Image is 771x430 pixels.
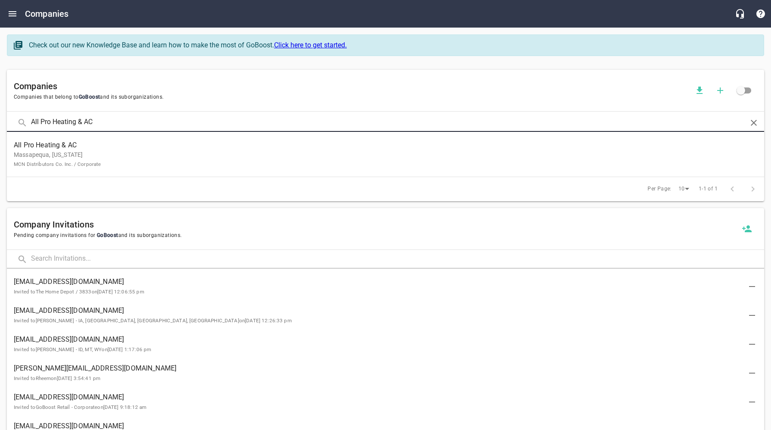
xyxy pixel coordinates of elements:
[14,161,101,167] small: MCN Distributors Co. Inc. / Corporate
[14,392,743,402] span: [EMAIL_ADDRESS][DOMAIN_NAME]
[2,3,23,24] button: Open drawer
[699,185,718,193] span: 1-1 of 1
[95,232,118,238] span: GoBoost
[689,80,710,101] button: Download companies
[14,289,144,295] small: Invited to The Home Depot / 3833 on [DATE] 12:06:55 pm
[750,3,771,24] button: Support Portal
[737,218,757,239] button: Invite a new company
[14,150,743,168] p: Massapequa, [US_STATE]
[14,375,100,381] small: Invited to Rheem on [DATE] 3:54:41 pm
[29,40,755,50] div: Check out our new Knowledge Base and learn how to make the most of GoBoost.
[14,231,737,240] span: Pending company invitations for and its suborganizations.
[25,7,68,21] h6: Companies
[742,276,762,297] button: Delete Invitation
[274,41,347,49] a: Click here to get started.
[14,93,689,102] span: Companies that belong to and its suborganizations.
[7,135,764,173] a: All Pro Heating & ACMassapequa, [US_STATE]MCN Distributors Co. Inc. / Corporate
[14,404,146,410] small: Invited to GoBoost Retail - Corporate on [DATE] 9:18:12 am
[14,79,689,93] h6: Companies
[742,305,762,326] button: Delete Invitation
[14,140,743,150] span: All Pro Heating & AC
[14,277,743,287] span: [EMAIL_ADDRESS][DOMAIN_NAME]
[710,80,731,101] button: Add a new company
[14,318,292,324] small: Invited to [PERSON_NAME] - IA, [GEOGRAPHIC_DATA], [GEOGRAPHIC_DATA], [GEOGRAPHIC_DATA] on [DATE] ...
[31,113,740,132] input: Search Companies...
[14,305,743,316] span: [EMAIL_ADDRESS][DOMAIN_NAME]
[742,363,762,383] button: Delete Invitation
[648,185,672,193] span: Per Page:
[14,363,743,374] span: [PERSON_NAME][EMAIL_ADDRESS][DOMAIN_NAME]
[731,80,751,101] span: Click to view all companies
[79,94,100,100] span: GoBoost
[730,3,750,24] button: Live Chat
[14,334,743,345] span: [EMAIL_ADDRESS][DOMAIN_NAME]
[31,250,764,268] input: Search Invitations...
[14,218,737,231] h6: Company Invitations
[675,183,692,195] div: 10
[14,346,151,352] small: Invited to [PERSON_NAME] - ID, MT, WY on [DATE] 1:17:06 pm
[742,334,762,355] button: Delete Invitation
[742,392,762,412] button: Delete Invitation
